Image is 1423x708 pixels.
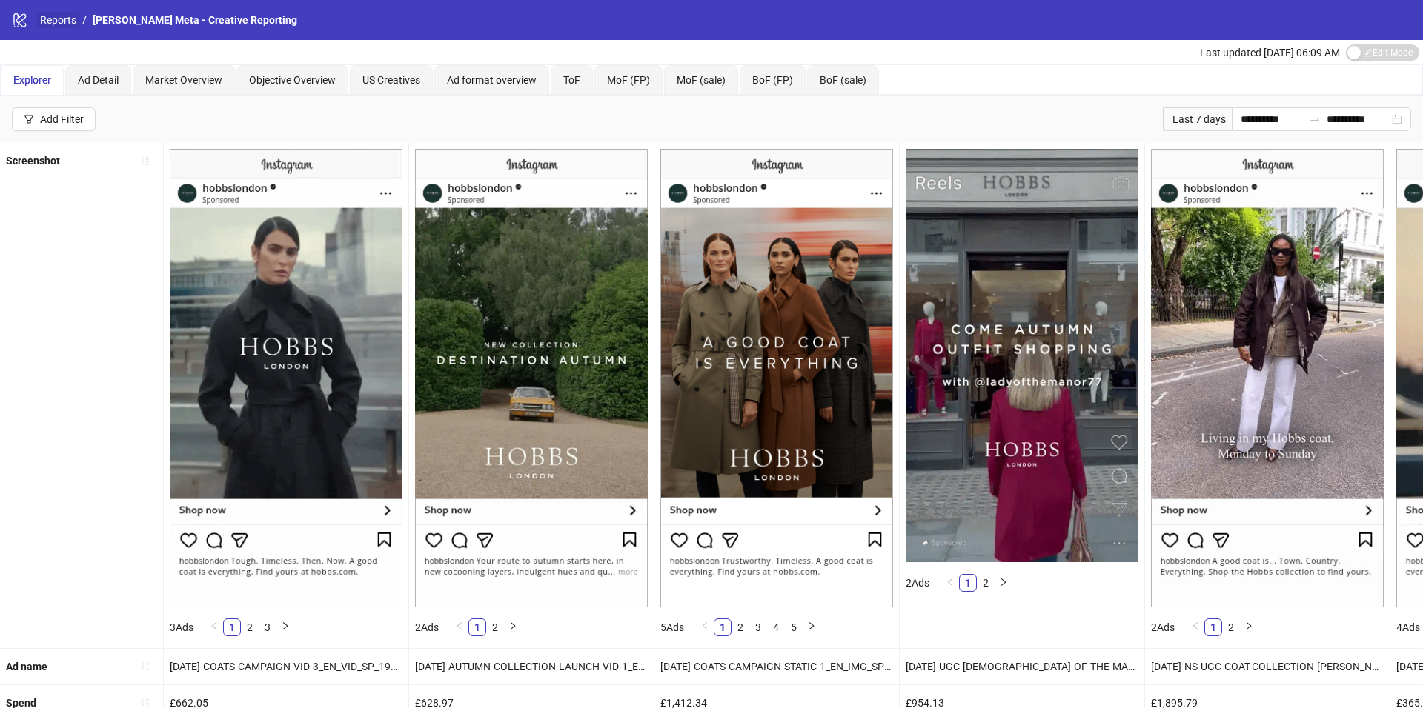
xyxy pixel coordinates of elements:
[205,618,223,636] button: left
[415,621,439,633] span: 2 Ads
[1223,619,1239,635] a: 2
[820,74,866,86] span: BoF (sale)
[205,618,223,636] li: Previous Page
[999,578,1008,587] span: right
[82,12,87,28] li: /
[696,618,714,636] button: left
[1240,618,1258,636] li: Next Page
[93,14,297,26] span: [PERSON_NAME] Meta - Creative Reporting
[1151,149,1384,606] img: Screenshot 120235511914270624
[696,618,714,636] li: Previous Page
[447,74,537,86] span: Ad format overview
[941,574,959,592] button: left
[487,619,503,635] a: 2
[1145,649,1390,684] div: [DATE]-NS-UGC-COAT-COLLECTION-[PERSON_NAME]-NATIVE-TRANSITION_EN_VID_SP_19092025_F_NSE_SC13_USP9_...
[170,621,193,633] span: 3 Ads
[1244,621,1253,630] span: right
[767,618,785,636] li: 4
[607,74,650,86] span: MoF (FP)
[750,619,766,635] a: 3
[803,618,820,636] button: right
[409,649,654,684] div: [DATE]-AUTUMN-COLLECTION-LAUNCH-VID-1_EN_VID_NI_02092025_F_CC_SC24_USP10_SEASONAL
[249,74,336,86] span: Objective Overview
[1222,618,1240,636] li: 2
[1163,107,1232,131] div: Last 7 days
[906,577,929,589] span: 2 Ads
[677,74,726,86] span: MoF (sale)
[786,619,802,635] a: 5
[978,575,994,591] a: 2
[714,618,732,636] li: 1
[12,107,96,131] button: Add Filter
[24,114,34,124] span: filter
[469,619,485,635] a: 1
[1200,47,1340,59] span: Last updated [DATE] 06:09 AM
[807,621,816,630] span: right
[281,621,290,630] span: right
[960,575,976,591] a: 1
[276,618,294,636] li: Next Page
[660,621,684,633] span: 5 Ads
[1240,618,1258,636] button: right
[785,618,803,636] li: 5
[210,621,219,630] span: left
[1187,618,1204,636] li: Previous Page
[1205,619,1221,635] a: 1
[660,149,893,606] img: Screenshot 120235506551470624
[224,619,240,635] a: 1
[6,155,60,167] b: Screenshot
[700,621,709,630] span: left
[362,74,420,86] span: US Creatives
[1204,618,1222,636] li: 1
[455,621,464,630] span: left
[941,574,959,592] li: Previous Page
[732,619,749,635] a: 2
[654,649,899,684] div: [DATE]-COATS-CAMPAIGN-STATIC-1_EN_IMG_SP_19092025_F_CC_SC24_USP11_COATS-CAMPAIGN
[749,618,767,636] li: 3
[803,618,820,636] li: Next Page
[140,661,150,671] span: sort-ascending
[164,649,408,684] div: [DATE]-COATS-CAMPAIGN-VID-3_EN_VID_SP_19092025_F_CC_SC24_USP11_COATS-CAMPAIGN
[906,149,1138,562] img: Screenshot 120236261074780624
[486,618,504,636] li: 2
[714,619,731,635] a: 1
[995,574,1012,592] button: right
[752,74,793,86] span: BoF (FP)
[504,618,522,636] li: Next Page
[1187,618,1204,636] button: left
[946,578,955,587] span: left
[563,74,580,86] span: ToF
[78,74,119,86] span: Ad Detail
[242,619,258,635] a: 2
[276,618,294,636] button: right
[900,649,1144,684] div: [DATE]-UGC-[DEMOGRAPHIC_DATA]-OF-THE-MANOR_EN_VID_EP_26092025_F_CC_SC13_USP7_BAU
[1151,621,1175,633] span: 2 Ads
[241,618,259,636] li: 2
[468,618,486,636] li: 1
[145,74,222,86] span: Market Overview
[259,618,276,636] li: 3
[768,619,784,635] a: 4
[40,113,84,125] div: Add Filter
[1191,621,1200,630] span: left
[259,619,276,635] a: 3
[451,618,468,636] button: left
[508,621,517,630] span: right
[13,74,51,86] span: Explorer
[732,618,749,636] li: 2
[170,149,402,606] img: Screenshot 120235511762320624
[223,618,241,636] li: 1
[6,661,47,672] b: Ad name
[977,574,995,592] li: 2
[140,156,150,166] span: sort-ascending
[140,697,150,707] span: sort-ascending
[995,574,1012,592] li: Next Page
[415,149,648,606] img: Screenshot 120234562907610624
[504,618,522,636] button: right
[1309,113,1321,125] span: to
[1309,113,1321,125] span: swap-right
[1396,621,1420,633] span: 4 Ads
[37,12,79,28] a: Reports
[451,618,468,636] li: Previous Page
[959,574,977,592] li: 1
